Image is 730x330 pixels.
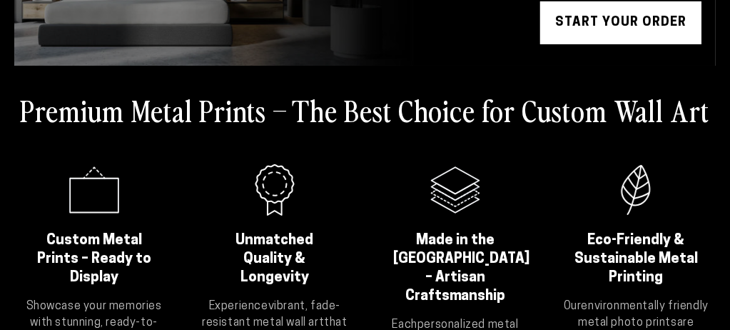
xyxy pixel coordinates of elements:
[32,231,156,287] h2: Custom Metal Prints – Ready to Display
[213,231,336,287] h2: Unmatched Quality & Longevity
[202,301,340,328] strong: vibrant, fade-resistant metal wall art
[574,231,698,287] h2: Eco-Friendly & Sustainable Metal Printing
[578,301,709,328] strong: environmentally friendly metal photo prints
[21,91,710,129] h2: Premium Metal Prints – The Best Choice for Custom Wall Art
[394,231,517,306] h2: Made in the [GEOGRAPHIC_DATA] – Artisan Craftsmanship
[540,1,701,44] a: START YOUR Order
